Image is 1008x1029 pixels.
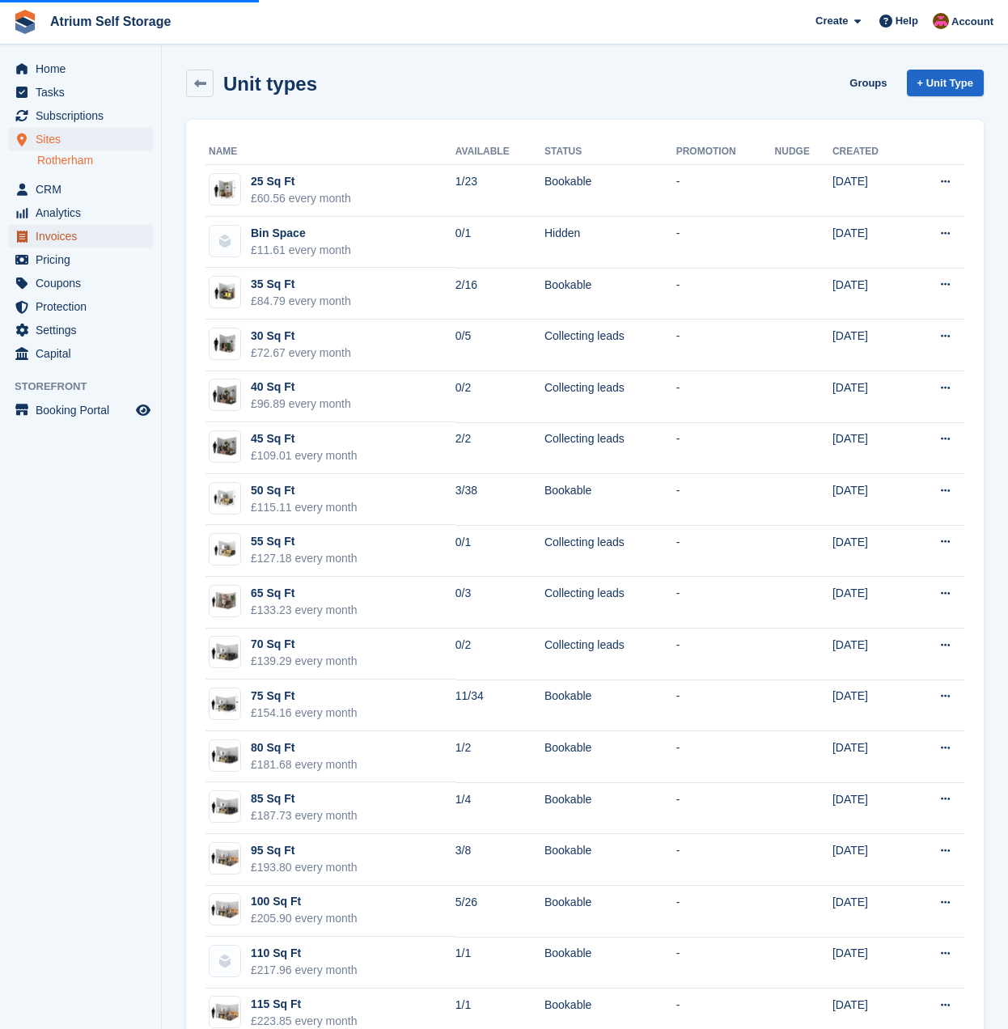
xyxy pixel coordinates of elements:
[251,996,358,1013] div: 115 Sq Ft
[455,422,544,474] td: 2/2
[544,525,676,577] td: Collecting leads
[676,680,775,731] td: -
[251,756,358,773] div: £181.68 every month
[251,636,358,653] div: 70 Sq Ft
[832,217,908,269] td: [DATE]
[251,962,358,979] div: £217.96 every month
[251,379,351,396] div: 40 Sq Ft
[832,731,908,783] td: [DATE]
[251,653,358,670] div: £139.29 every month
[8,295,153,318] a: menu
[544,371,676,423] td: Collecting leads
[951,14,993,30] span: Account
[251,345,351,362] div: £72.67 every month
[544,165,676,217] td: Bookable
[8,248,153,271] a: menu
[210,795,240,819] img: 75-sqft-unit.jpg
[455,525,544,577] td: 0/1
[251,705,358,722] div: £154.16 every month
[251,173,351,190] div: 25 Sq Ft
[36,81,133,104] span: Tasks
[544,474,676,526] td: Bookable
[251,328,351,345] div: 30 Sq Ft
[544,834,676,886] td: Bookable
[455,217,544,269] td: 0/1
[544,577,676,629] td: Collecting leads
[210,589,240,612] img: 64-sqft-unit.jpg
[36,225,133,248] span: Invoices
[251,688,358,705] div: 75 Sq Ft
[832,474,908,526] td: [DATE]
[455,165,544,217] td: 1/23
[676,731,775,783] td: -
[251,190,351,207] div: £60.56 every month
[544,268,676,320] td: Bookable
[832,680,908,731] td: [DATE]
[832,937,908,989] td: [DATE]
[251,225,351,242] div: Bin Space
[832,834,908,886] td: [DATE]
[676,577,775,629] td: -
[676,165,775,217] td: -
[36,342,133,365] span: Capital
[210,332,240,356] img: 30-sqft-unit.jpg
[8,104,153,127] a: menu
[8,128,153,150] a: menu
[455,629,544,680] td: 0/2
[676,629,775,680] td: -
[544,320,676,371] td: Collecting leads
[210,946,240,976] img: blank-unit-type-icon-ffbac7b88ba66c5e286b0e438baccc4b9c83835d4c34f86887a83fc20ec27e7b.svg
[251,859,358,876] div: £193.80 every month
[251,447,358,464] div: £109.01 every month
[251,739,358,756] div: 80 Sq Ft
[544,886,676,938] td: Bookable
[210,435,240,459] img: 40-sqft-unit.jpg
[210,641,240,664] img: 75-sqft-unit%20(2).jpg
[455,731,544,783] td: 1/2
[676,139,775,165] th: Promotion
[676,525,775,577] td: -
[210,846,240,870] img: 100-sqft-unit%20(2).jpg
[832,782,908,834] td: [DATE]
[832,320,908,371] td: [DATE]
[251,482,358,499] div: 50 Sq Ft
[133,400,153,420] a: Preview store
[251,945,358,962] div: 110 Sq Ft
[676,937,775,989] td: -
[676,268,775,320] td: -
[455,139,544,165] th: Available
[676,886,775,938] td: -
[455,680,544,731] td: 11/34
[544,782,676,834] td: Bookable
[36,57,133,80] span: Home
[251,550,358,567] div: £127.18 every month
[251,499,358,516] div: £115.11 every month
[933,13,949,29] img: Mark Rhodes
[44,8,177,35] a: Atrium Self Storage
[251,276,351,293] div: 35 Sq Ft
[13,10,37,34] img: stora-icon-8386f47178a22dfd0bd8f6a31ec36ba5ce8667c1dd55bd0f319d3a0aa187defe.svg
[455,834,544,886] td: 3/8
[251,585,358,602] div: 65 Sq Ft
[455,371,544,423] td: 0/2
[544,422,676,474] td: Collecting leads
[8,319,153,341] a: menu
[896,13,918,29] span: Help
[251,293,351,310] div: £84.79 every month
[832,422,908,474] td: [DATE]
[210,743,240,767] img: 75-sqft-unit.jpg
[36,201,133,224] span: Analytics
[210,178,240,201] img: 25.jpg
[544,139,676,165] th: Status
[223,73,317,95] h2: Unit types
[455,577,544,629] td: 0/3
[676,834,775,886] td: -
[907,70,984,96] a: + Unit Type
[832,886,908,938] td: [DATE]
[455,886,544,938] td: 5/26
[8,225,153,248] a: menu
[8,399,153,421] a: menu
[544,731,676,783] td: Bookable
[775,139,832,165] th: Nudge
[676,474,775,526] td: -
